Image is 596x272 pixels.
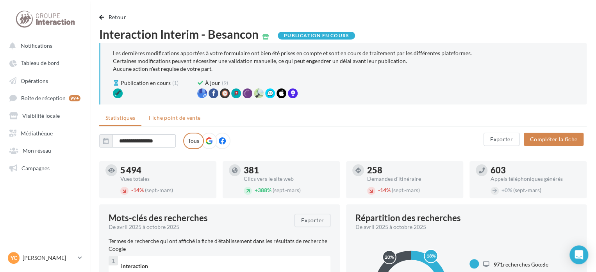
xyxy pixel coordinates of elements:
[23,254,75,262] p: [PERSON_NAME]
[6,250,84,265] a: YC [PERSON_NAME]
[109,214,208,222] span: Mots-clés des recherches
[494,261,548,267] span: recherches Google
[183,133,204,149] label: Tous
[121,79,171,87] span: Publication en cours
[21,42,52,49] span: Notifications
[5,160,85,175] a: Campagnes
[120,176,210,182] div: Vues totales
[21,60,59,67] span: Tableau de bord
[109,223,288,231] div: De avril 2025 à octobre 2025
[11,254,17,262] span: YC
[367,166,457,175] div: 258
[22,112,60,119] span: Visibilité locale
[524,133,584,146] button: Compléter la fiche
[5,73,85,87] a: Opérations
[5,90,85,105] a: Boîte de réception 99+
[113,49,574,73] div: Les dernières modifications apportées à votre formulaire ont bien été prises en compte et sont en...
[255,187,271,193] span: 388%
[378,187,391,193] span: 14%
[172,79,178,87] span: (1)
[244,166,334,175] div: 381
[109,14,126,20] span: Retour
[501,187,505,193] span: +
[521,135,587,142] a: Compléter la fiche
[5,108,85,122] a: Visibilité locale
[99,13,129,22] button: Retour
[21,95,66,101] span: Boîte de réception
[278,32,355,40] div: Publication en cours
[491,166,580,175] div: 603
[149,114,200,121] span: Fiche point de vente
[5,56,85,70] a: Tableau de bord
[21,130,53,136] span: Médiathèque
[109,256,118,265] div: 1
[23,147,51,154] span: Mon réseau
[273,187,301,193] span: (sept.-mars)
[244,176,334,182] div: Clics vers le site web
[205,79,220,87] span: À jour
[131,187,144,193] span: 14%
[222,79,228,87] span: (9)
[69,95,80,101] div: 99+
[501,187,512,193] span: 0%
[5,126,85,140] a: Médiathèque
[569,245,588,264] div: Open Intercom Messenger
[120,166,210,175] div: 5 494
[355,223,571,231] div: De avril 2025 à octobre 2025
[99,28,259,40] span: Interaction Interim - Besancon
[484,133,519,146] button: Exporter
[494,261,503,267] span: 971
[5,143,85,157] a: Mon réseau
[109,237,330,253] p: Termes de recherche qui ont affiché la fiche d'établissement dans les résultats de recherche Google
[21,164,50,171] span: Campagnes
[145,187,173,193] span: (sept.-mars)
[367,176,457,182] div: Demandes d'itinéraire
[355,214,461,222] div: Répartition des recherches
[392,187,420,193] span: (sept.-mars)
[294,214,330,227] button: Exporter
[131,187,133,193] span: -
[21,77,48,84] span: Opérations
[5,38,82,52] button: Notifications
[121,262,324,270] div: interaction
[378,187,380,193] span: -
[255,187,258,193] span: +
[491,176,580,182] div: Appels téléphoniques générés
[513,187,541,193] span: (sept.-mars)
